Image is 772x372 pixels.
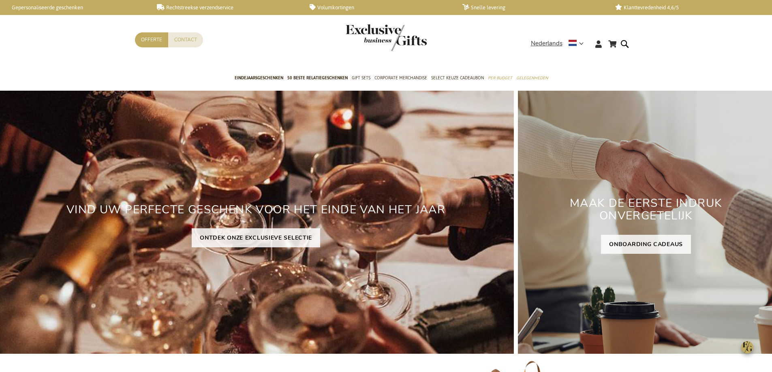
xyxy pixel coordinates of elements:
a: ONTDEK ONZE EXCLUSIEVE SELECTIE [192,228,320,247]
a: Corporate Merchandise [374,68,427,89]
span: Select Keuze Cadeaubon [431,74,484,82]
a: Volumkortingen [310,4,449,11]
a: ONBOARDING CADEAUS [601,235,691,254]
a: Eindejaarsgeschenken [235,68,283,89]
span: Corporate Merchandise [374,74,427,82]
span: Eindejaarsgeschenken [235,74,283,82]
a: Snelle levering [462,4,602,11]
a: 50 beste relatiegeschenken [287,68,348,89]
span: 50 beste relatiegeschenken [287,74,348,82]
a: Klanttevredenheid 4,6/5 [615,4,755,11]
span: Nederlands [531,39,562,48]
a: Per Budget [488,68,512,89]
a: Gepersonaliseerde geschenken [4,4,144,11]
a: Gelegenheden [516,68,548,89]
a: Rechtstreekse verzendservice [157,4,297,11]
span: Gift Sets [352,74,370,82]
a: Select Keuze Cadeaubon [431,68,484,89]
a: Gift Sets [352,68,370,89]
img: Exclusive Business gifts logo [346,24,427,51]
a: Offerte [135,32,168,47]
a: Contact [168,32,203,47]
span: Per Budget [488,74,512,82]
a: store logo [346,24,386,51]
span: Gelegenheden [516,74,548,82]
